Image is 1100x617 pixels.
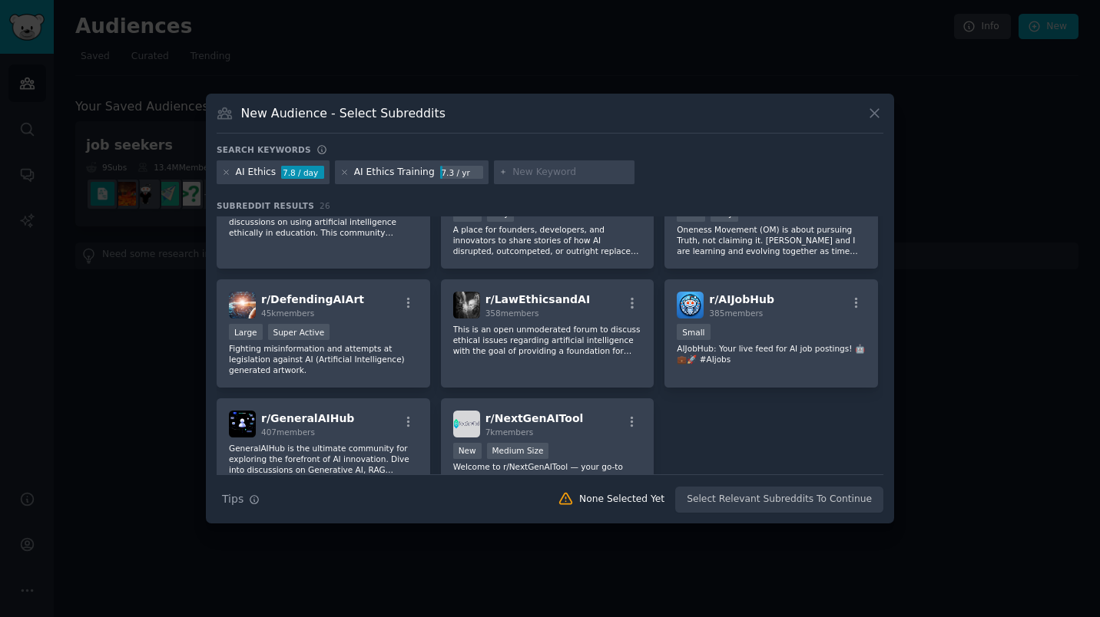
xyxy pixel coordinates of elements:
h3: Search keywords [217,144,311,155]
div: 7.3 / yr [440,166,483,180]
div: New [453,443,482,459]
p: Beyond the AI debate: a space for practical discussions on using artificial intelligence ethicall... [229,206,418,238]
div: AI Ethics Training [354,166,435,180]
input: New Keyword [512,166,629,180]
p: Fighting misinformation and attempts at legislation against AI (Artificial Intelligence) generate... [229,343,418,375]
span: Subreddit Results [217,200,314,211]
p: This is an open unmoderated forum to discuss ethical issues regarding artificial intelligence wit... [453,324,642,356]
span: 7k members [485,427,534,437]
div: Medium Size [487,443,549,459]
div: Super Active [268,324,330,340]
span: r/ NextGenAITool [485,412,584,424]
img: GeneralAIHub [229,411,256,437]
span: 385 members [709,308,763,318]
img: AIJobHub [677,292,704,318]
p: Oneness Movement (OM) is about pursuing Truth, not claiming it. [PERSON_NAME] and I are learning ... [677,224,866,256]
p: AIJobHub: Your live feed for AI job postings! 🤖💼🚀 #AIjobs [677,343,866,365]
img: DefendingAIArt [229,292,256,318]
p: Welcome to r/NextGenAITool — your go-to community for discovering, sharing, and discussing the la... [453,461,642,493]
span: r/ DefendingAIArt [261,293,364,305]
span: r/ AIJobHub [709,293,774,305]
span: 358 members [485,308,539,318]
span: r/ LawEthicsandAI [485,293,590,305]
div: Small [677,324,710,340]
span: 26 [320,201,330,210]
div: AI Ethics [236,166,277,180]
img: LawEthicsandAI [453,292,480,318]
img: NextGenAITool [453,411,480,437]
div: None Selected Yet [579,493,664,506]
p: GeneralAIHub is the ultimate community for exploring the forefront of AI innovation. Dive into di... [229,443,418,475]
span: 45k members [261,308,314,318]
button: Tips [217,486,265,513]
div: 7.8 / day [281,166,324,180]
span: Tips [222,491,244,507]
span: 407 members [261,427,315,437]
p: A place for founders, developers, and innovators to share stories of how AI disrupted, outcompete... [453,224,642,256]
span: r/ GeneralAIHub [261,412,354,424]
h3: New Audience - Select Subreddits [241,105,446,121]
div: Large [229,324,263,340]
